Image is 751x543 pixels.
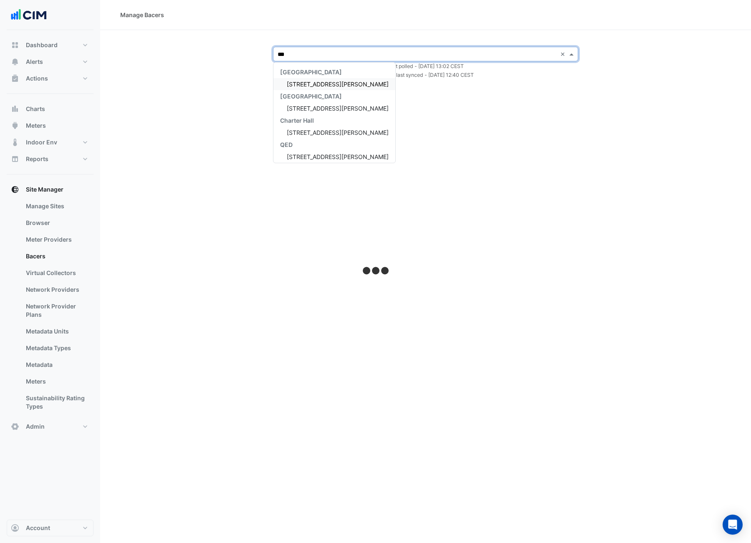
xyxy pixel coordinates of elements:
[19,323,94,340] a: Metadata Units
[7,151,94,167] button: Reports
[11,138,19,146] app-icon: Indoor Env
[387,63,464,69] small: Tue 30-Sep-2025 21:02 AEST
[7,181,94,198] button: Site Manager
[11,121,19,130] app-icon: Meters
[7,37,94,53] button: Dashboard
[11,422,19,431] app-icon: Admin
[26,422,45,431] span: Admin
[7,70,94,87] button: Actions
[19,265,94,281] a: Virtual Collectors
[280,93,342,100] span: [GEOGRAPHIC_DATA]
[19,248,94,265] a: Bacers
[26,524,50,532] span: Account
[287,105,389,112] span: [STREET_ADDRESS][PERSON_NAME]
[19,231,94,248] a: Meter Providers
[287,153,389,160] span: [STREET_ADDRESS][PERSON_NAME]
[19,390,94,415] a: Sustainability Rating Types
[11,155,19,163] app-icon: Reports
[273,63,395,163] div: Options List
[7,418,94,435] button: Admin
[19,215,94,231] a: Browser
[120,10,164,19] div: Manage Bacers
[723,515,743,535] div: Open Intercom Messenger
[287,81,389,88] span: [STREET_ADDRESS][PERSON_NAME]
[19,198,94,215] a: Manage Sites
[26,185,63,194] span: Site Manager
[280,141,293,148] span: QED
[26,155,48,163] span: Reports
[287,129,389,136] span: [STREET_ADDRESS][PERSON_NAME]
[11,74,19,83] app-icon: Actions
[10,7,48,23] img: Company Logo
[11,41,19,49] app-icon: Dashboard
[280,68,342,76] span: [GEOGRAPHIC_DATA]
[26,41,58,49] span: Dashboard
[26,121,46,130] span: Meters
[19,340,94,356] a: Metadata Types
[26,58,43,66] span: Alerts
[7,117,94,134] button: Meters
[11,105,19,113] app-icon: Charts
[19,356,94,373] a: Metadata
[26,74,48,83] span: Actions
[11,58,19,66] app-icon: Alerts
[11,185,19,194] app-icon: Site Manager
[7,198,94,418] div: Site Manager
[560,50,567,58] span: Clear
[19,373,94,390] a: Meters
[19,298,94,323] a: Network Provider Plans
[19,281,94,298] a: Network Providers
[26,105,45,113] span: Charts
[7,520,94,536] button: Account
[7,101,94,117] button: Charts
[26,138,57,146] span: Indoor Env
[280,117,314,124] span: Charter Hall
[378,72,474,78] small: Tue 30-Sep-2025 20:40 AEST
[7,53,94,70] button: Alerts
[7,134,94,151] button: Indoor Env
